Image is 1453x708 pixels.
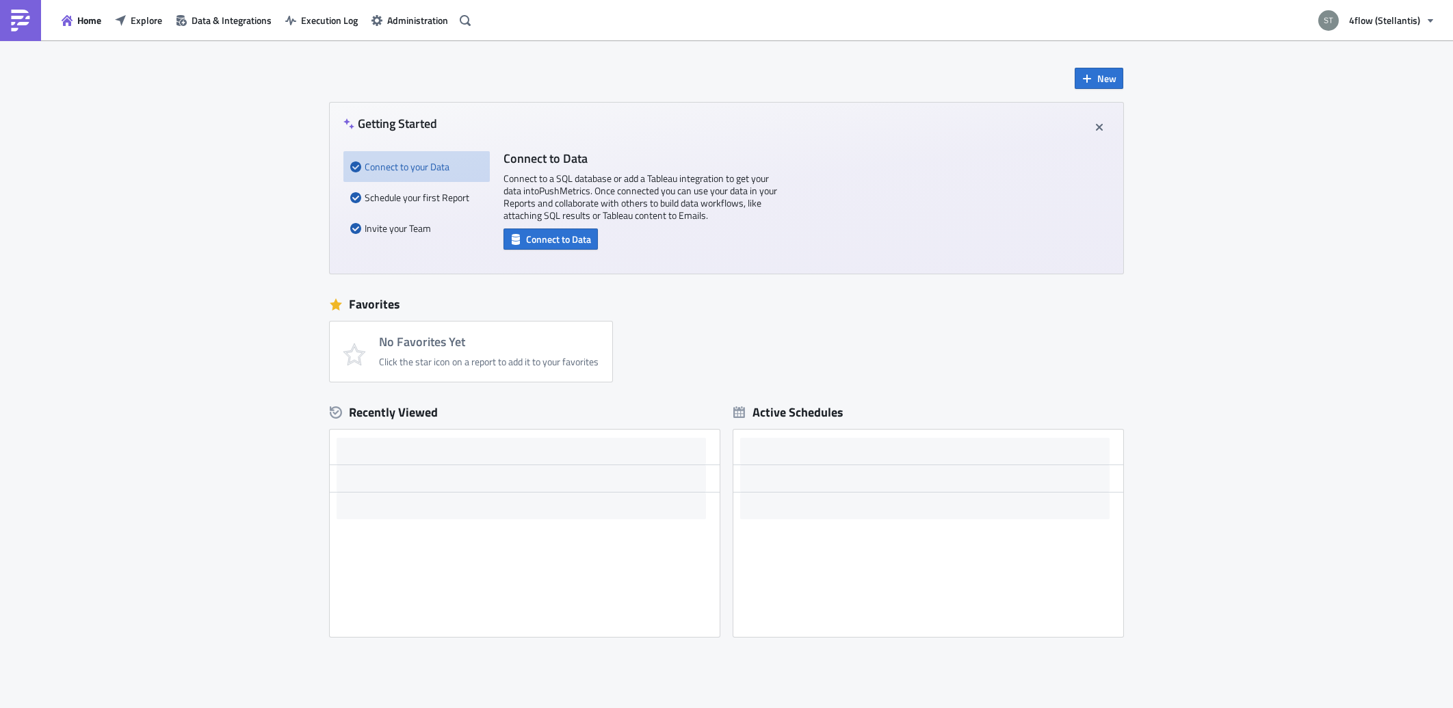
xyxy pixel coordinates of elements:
[343,116,437,131] h4: Getting Started
[503,151,777,166] h4: Connect to Data
[503,228,598,250] button: Connect to Data
[350,182,483,213] div: Schedule your first Report
[379,356,599,368] div: Click the star icon on a report to add it to your favorites
[350,213,483,244] div: Invite your Team
[1097,71,1116,86] span: New
[1075,68,1123,89] button: New
[365,10,455,31] button: Administration
[733,404,843,420] div: Active Schedules
[192,13,272,27] span: Data & Integrations
[278,10,365,31] button: Execution Log
[350,151,483,182] div: Connect to your Data
[503,231,598,245] a: Connect to Data
[108,10,169,31] button: Explore
[131,13,162,27] span: Explore
[169,10,278,31] button: Data & Integrations
[55,10,108,31] button: Home
[379,335,599,349] h4: No Favorites Yet
[526,232,591,246] span: Connect to Data
[387,13,448,27] span: Administration
[330,402,720,423] div: Recently Viewed
[503,172,777,222] p: Connect to a SQL database or add a Tableau integration to get your data into PushMetrics . Once c...
[330,294,1123,315] div: Favorites
[10,10,31,31] img: PushMetrics
[301,13,358,27] span: Execution Log
[77,13,101,27] span: Home
[1317,9,1340,32] img: Avatar
[1349,13,1420,27] span: 4flow (Stellantis)
[1310,5,1443,36] button: 4flow (Stellantis)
